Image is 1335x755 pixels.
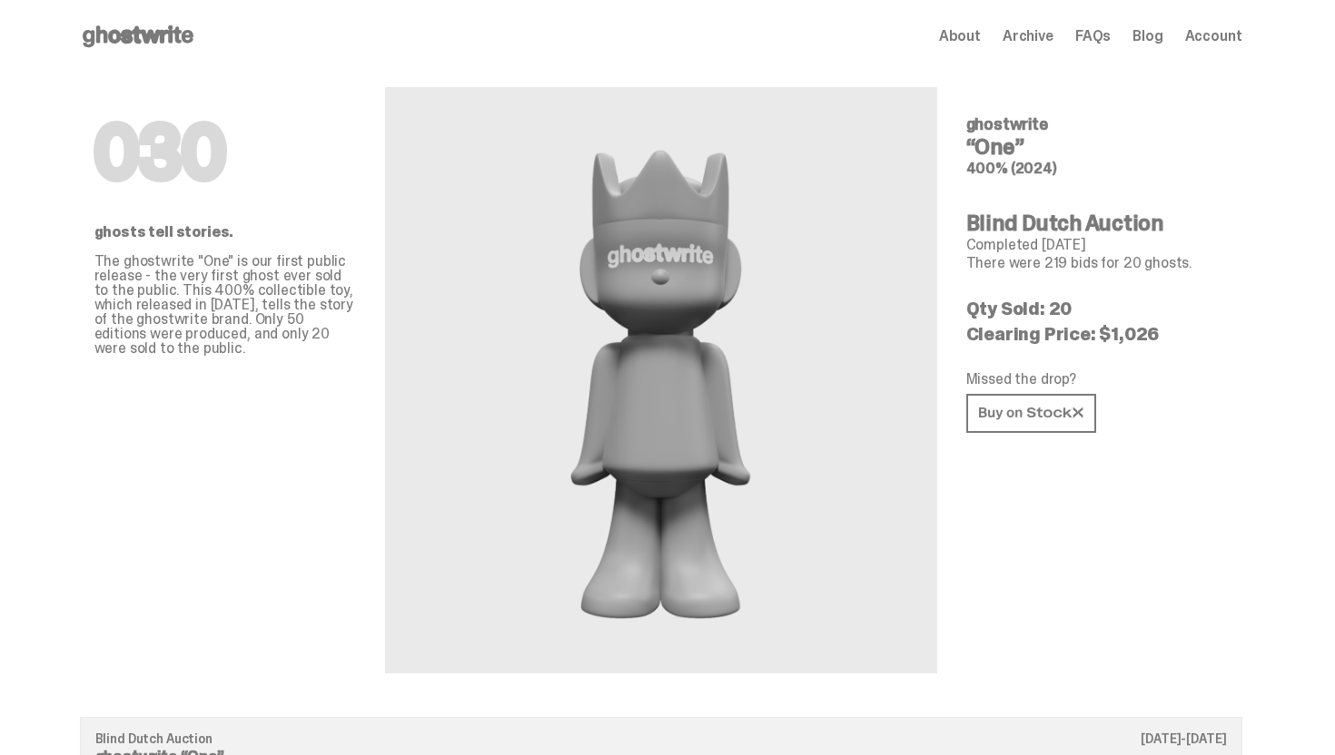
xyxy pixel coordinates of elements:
img: ghostwrite&ldquo;One&rdquo; [520,131,801,630]
a: Blog [1132,29,1162,44]
a: About [939,29,981,44]
a: Account [1185,29,1242,44]
h4: “One” [966,136,1228,158]
p: ghosts tell stories. [94,225,356,240]
p: Clearing Price: $1,026 [966,325,1228,343]
span: 400% (2024) [966,159,1057,178]
p: There were 219 bids for 20 ghosts. [966,256,1228,270]
p: The ghostwrite "One" is our first public release - the very first ghost ever sold to the public. ... [94,254,356,356]
span: ghostwrite [966,113,1048,135]
p: [DATE]-[DATE] [1141,732,1226,745]
h1: 030 [94,116,356,189]
a: Archive [1003,29,1053,44]
p: Missed the drop? [966,372,1228,387]
h4: Blind Dutch Auction [966,212,1228,234]
p: Qty Sold: 20 [966,299,1228,318]
a: FAQs [1075,29,1111,44]
p: Completed [DATE] [966,238,1228,252]
p: Blind Dutch Auction [95,732,1227,745]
